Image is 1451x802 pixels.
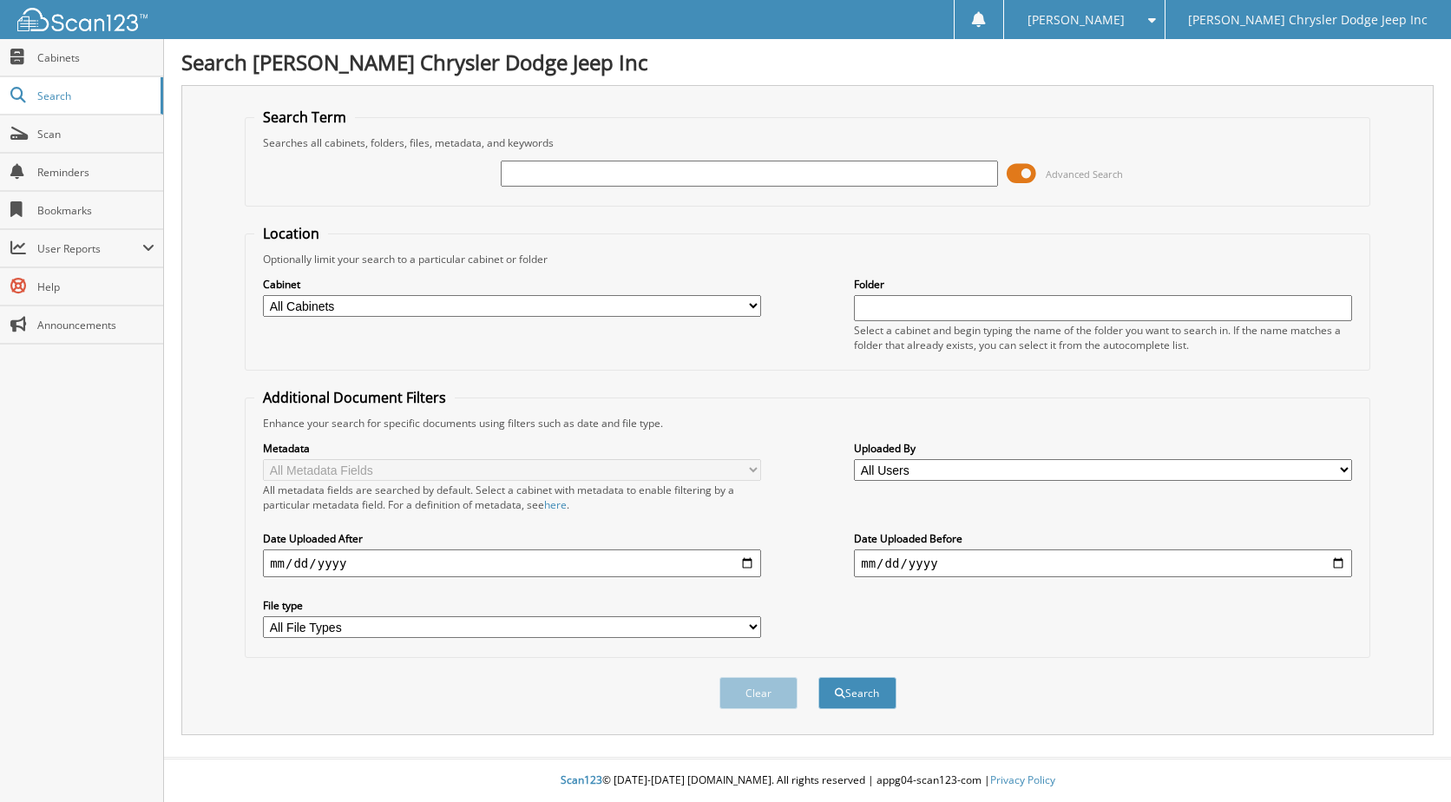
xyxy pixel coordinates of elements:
a: here [544,497,567,512]
label: Date Uploaded After [263,531,761,546]
label: Cabinet [263,277,761,292]
div: Enhance your search for specific documents using filters such as date and file type. [254,416,1361,431]
button: Search [818,677,896,709]
label: Metadata [263,441,761,456]
a: Privacy Policy [990,772,1055,787]
legend: Search Term [254,108,355,127]
button: Clear [719,677,798,709]
span: [PERSON_NAME] Chrysler Dodge Jeep Inc [1188,15,1428,25]
span: Bookmarks [37,203,154,218]
label: Folder [854,277,1352,292]
div: Searches all cabinets, folders, files, metadata, and keywords [254,135,1361,150]
span: [PERSON_NAME] [1028,15,1125,25]
span: User Reports [37,241,142,256]
label: File type [263,598,761,613]
div: Optionally limit your search to a particular cabinet or folder [254,252,1361,266]
span: Scan [37,127,154,141]
input: start [263,549,761,577]
input: end [854,549,1352,577]
div: All metadata fields are searched by default. Select a cabinet with metadata to enable filtering b... [263,483,761,512]
h1: Search [PERSON_NAME] Chrysler Dodge Jeep Inc [181,48,1434,76]
span: Advanced Search [1046,168,1123,181]
label: Date Uploaded Before [854,531,1352,546]
legend: Location [254,224,328,243]
label: Uploaded By [854,441,1352,456]
div: Select a cabinet and begin typing the name of the folder you want to search in. If the name match... [854,323,1352,352]
div: © [DATE]-[DATE] [DOMAIN_NAME]. All rights reserved | appg04-scan123-com | [164,759,1451,802]
img: scan123-logo-white.svg [17,8,148,31]
span: Announcements [37,318,154,332]
span: Reminders [37,165,154,180]
span: Scan123 [561,772,602,787]
span: Cabinets [37,50,154,65]
legend: Additional Document Filters [254,388,455,407]
span: Search [37,89,152,103]
span: Help [37,279,154,294]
